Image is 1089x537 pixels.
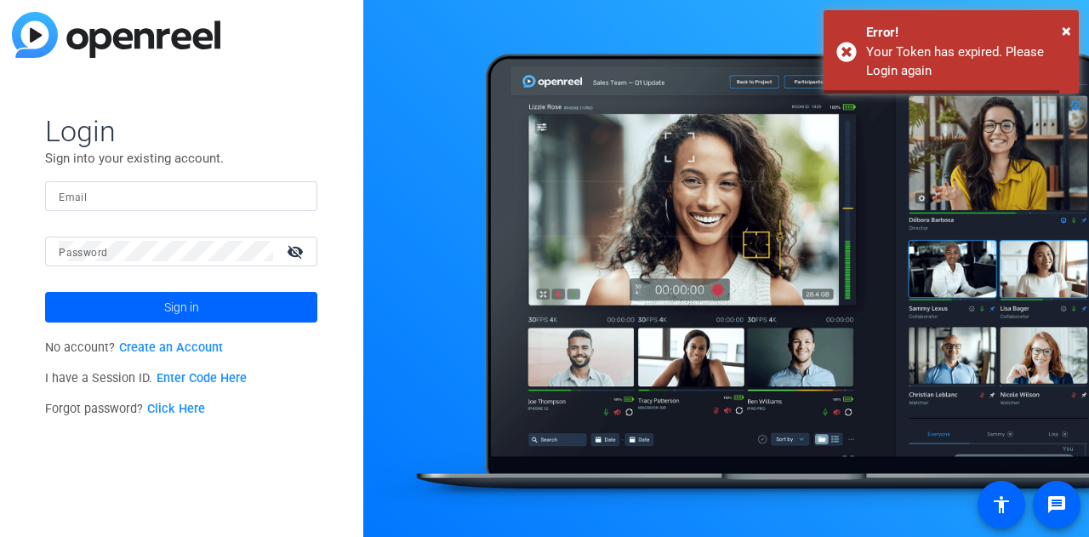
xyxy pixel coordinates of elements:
[12,12,220,58] img: blue-gradient.svg
[45,292,317,323] button: Sign in
[1062,20,1071,41] span: ×
[45,371,247,386] span: I have a Session ID.
[45,402,205,416] span: Forgot password?
[59,247,107,259] mat-label: Password
[45,113,317,149] span: Login
[59,191,87,203] mat-label: Email
[164,286,199,328] span: Sign in
[866,23,1066,43] div: Error!
[1062,18,1071,43] button: Close
[277,239,317,264] mat-icon: visibility_off
[866,43,1066,81] div: Your Token has expired. Please Login again
[1046,494,1067,515] mat-icon: message
[119,340,223,355] a: Create an Account
[45,340,223,355] span: No account?
[147,402,205,416] a: Click Here
[45,149,317,168] p: Sign into your existing account.
[991,494,1012,515] mat-icon: accessibility
[59,186,304,206] input: Enter Email Address
[157,371,247,386] a: Enter Code Here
